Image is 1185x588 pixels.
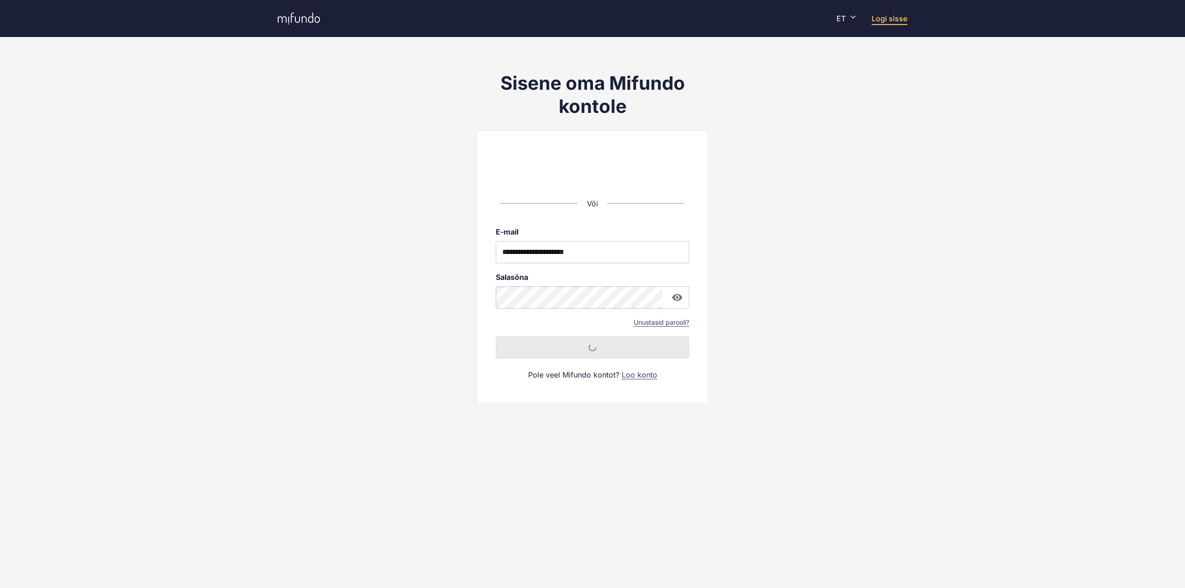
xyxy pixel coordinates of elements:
iframe: Sisselogimine Google'i nupu abil [514,161,671,181]
span: Pole veel Mifundo kontot? [528,370,619,380]
label: E-mail [496,227,689,236]
a: Unustasid parooli? [634,318,689,327]
h1: Sisene oma Mifundo kontole [477,72,708,118]
label: Salasõna [496,272,689,282]
span: Või [587,199,598,208]
a: Logi sisse [872,14,907,23]
a: Loo konto [622,370,657,380]
div: ET [836,14,857,23]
